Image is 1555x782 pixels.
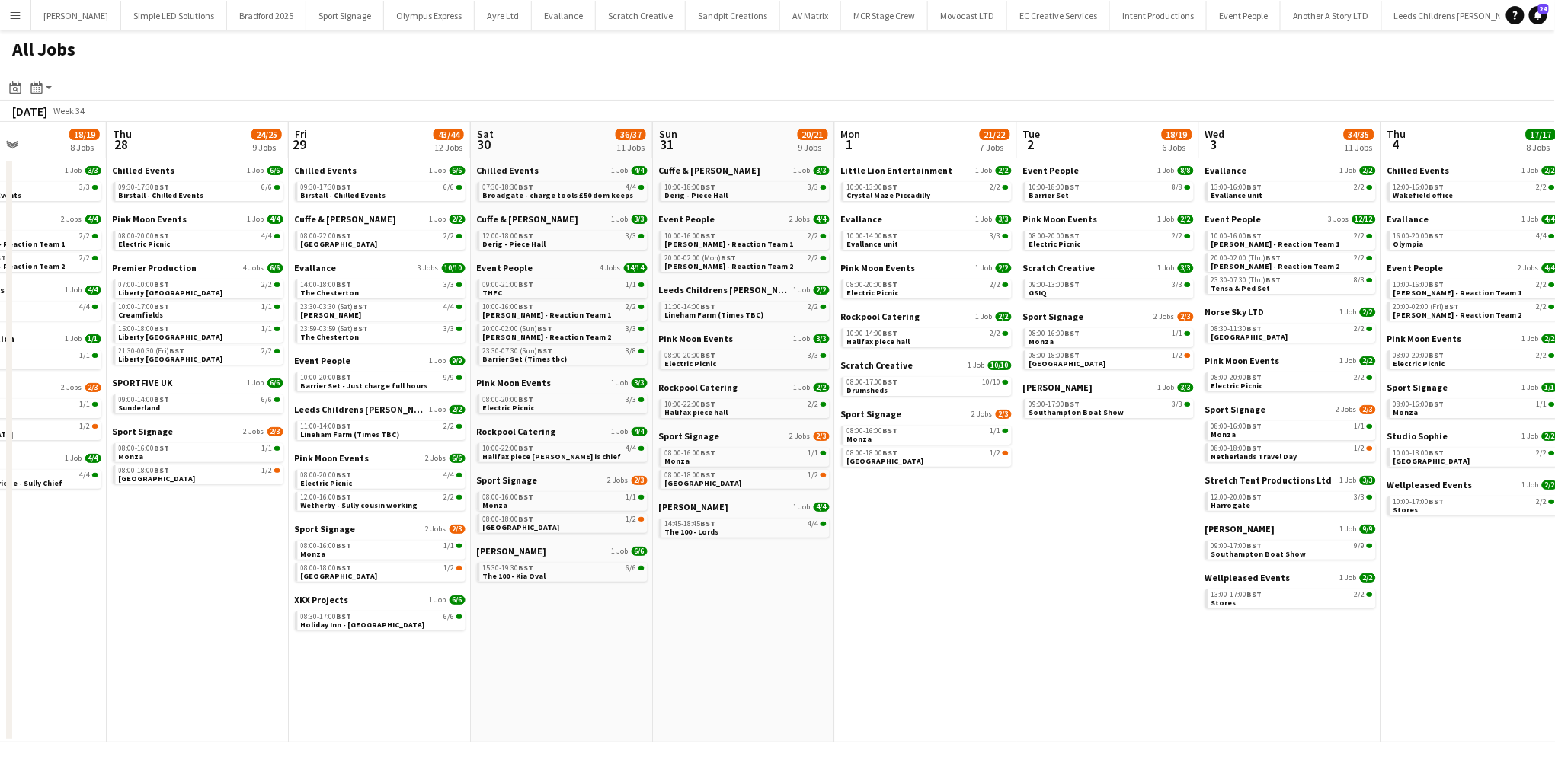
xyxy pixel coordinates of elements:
div: [DATE] [12,104,47,119]
button: Sport Signage [306,1,384,30]
button: Bradford 2025 [227,1,306,30]
button: Simple LED Solutions [121,1,227,30]
button: Event People [1207,1,1281,30]
button: Evallance [532,1,596,30]
button: [PERSON_NAME] [31,1,121,30]
button: Sandpit Creations [686,1,780,30]
button: Another A Story LTD [1281,1,1382,30]
a: 24 [1529,6,1547,24]
button: EC Creative Services [1007,1,1110,30]
button: MCR Stage Crew [841,1,928,30]
button: Scratch Creative [596,1,686,30]
button: Ayre Ltd [475,1,532,30]
button: Leeds Childrens [PERSON_NAME] [1382,1,1535,30]
button: Intent Productions [1110,1,1207,30]
button: Movocast LTD [928,1,1007,30]
span: 24 [1538,4,1549,14]
button: Olympus Express [384,1,475,30]
button: AV Matrix [780,1,841,30]
span: Week 34 [50,105,88,117]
